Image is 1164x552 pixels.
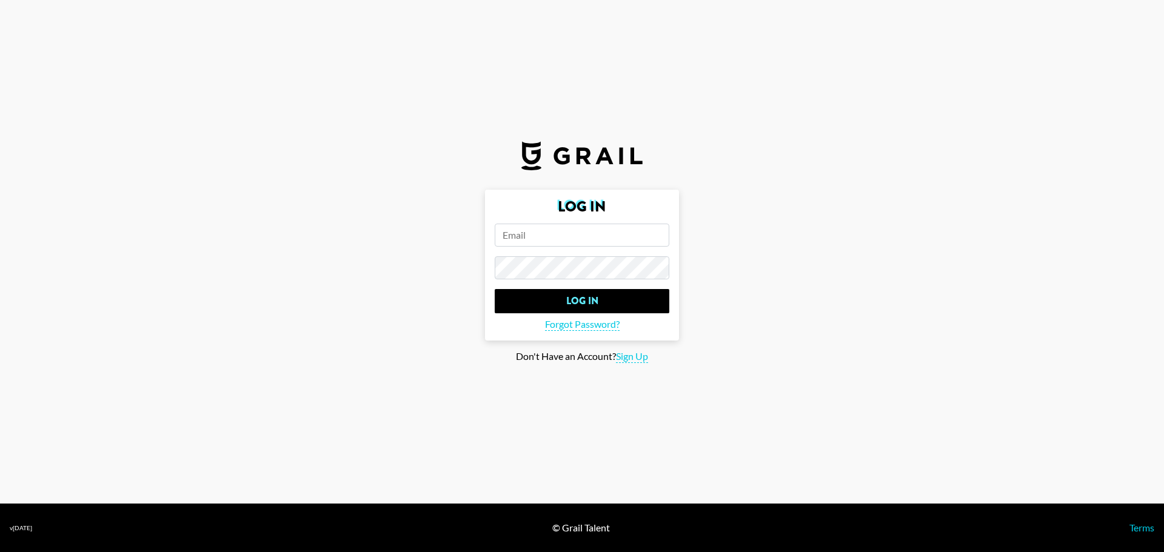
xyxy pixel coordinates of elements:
div: © Grail Talent [552,522,610,534]
input: Email [495,224,669,247]
img: Grail Talent Logo [521,141,643,170]
div: v [DATE] [10,524,32,532]
a: Terms [1129,522,1154,533]
h2: Log In [495,199,669,214]
span: Forgot Password? [545,318,620,331]
span: Sign Up [616,350,648,363]
input: Log In [495,289,669,313]
div: Don't Have an Account? [10,350,1154,363]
